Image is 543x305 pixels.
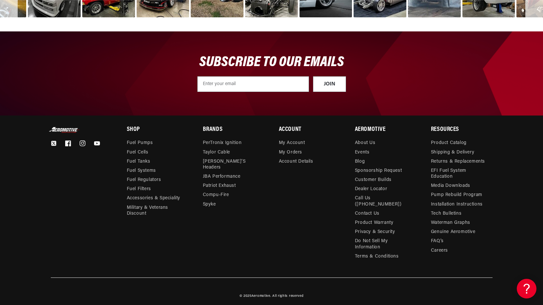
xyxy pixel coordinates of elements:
a: Fuel Filters [127,185,151,194]
a: Product Warranty [355,218,394,227]
a: My Account [279,140,305,148]
input: Enter your email [197,76,309,92]
a: Fuel Pumps [127,140,153,148]
a: Aeromotive [251,294,270,298]
a: Account Details [279,157,313,166]
a: Genuine Aeromotive [431,227,475,237]
a: Media Downloads [431,181,470,190]
a: Compu-Fire [203,190,229,200]
a: JBA Performance [203,172,241,181]
a: Fuel Tanks [127,157,150,166]
a: Dealer Locator [355,185,387,194]
a: Returns & Replacements [431,157,485,166]
a: Careers [431,246,448,255]
a: Pump Rebuild Program [431,190,482,200]
a: Call Us ([PHONE_NUMBER]) [355,194,411,209]
a: Waterman Graphs [431,218,470,227]
a: FAQ’s [431,237,444,246]
small: All rights reserved [272,294,303,298]
a: Fuel Cells [127,148,148,157]
a: Patriot Exhaust [203,181,236,190]
a: Installation Instructions [431,200,483,209]
a: Accessories & Speciality [127,194,180,203]
a: Terms & Conditions [355,252,399,261]
a: Tech Bulletins [431,209,461,218]
a: About Us [355,140,376,148]
a: Customer Builds [355,175,392,185]
a: Privacy & Security [355,227,395,237]
a: My Orders [279,148,302,157]
a: Sponsorship Request [355,166,402,175]
a: Shipping & Delivery [431,148,474,157]
a: Product Catalog [431,140,467,148]
span: SUBSCRIBE TO OUR EMAILS [199,55,344,70]
a: [PERSON_NAME]’s Headers [203,157,259,172]
a: Contact Us [355,209,379,218]
a: EFI Fuel System Education [431,166,487,181]
a: PerTronix Ignition [203,140,242,148]
small: © 2025 . [240,294,271,298]
a: Blog [355,157,365,166]
button: JOIN [313,76,346,92]
img: Aeromotive [48,127,81,133]
a: Events [355,148,370,157]
a: Fuel Regulators [127,175,161,185]
a: Military & Veterans Discount [127,203,188,218]
a: Do Not Sell My Information [355,237,411,252]
a: Taylor Cable [203,148,230,157]
a: Spyke [203,200,216,209]
a: Fuel Systems [127,166,156,175]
